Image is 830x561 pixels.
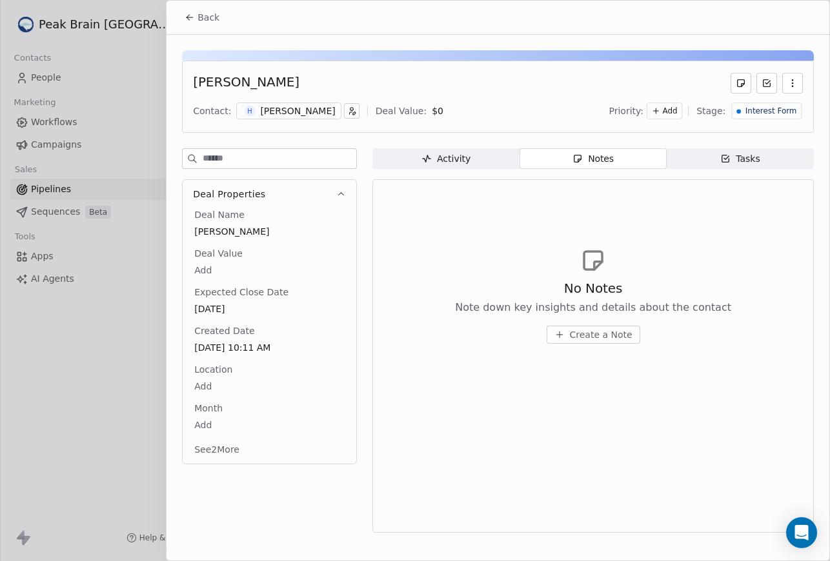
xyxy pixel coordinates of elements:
[194,264,345,277] span: Add
[193,188,265,201] span: Deal Properties
[745,106,797,117] span: Interest Form
[197,11,219,24] span: Back
[194,341,345,354] span: [DATE] 10:11 AM
[194,302,345,315] span: [DATE]
[245,106,256,117] span: H
[192,363,235,376] span: Location
[192,402,225,415] span: Month
[192,286,291,299] span: Expected Close Date
[194,225,345,238] span: [PERSON_NAME]
[192,324,257,337] span: Created Date
[663,106,678,117] span: Add
[421,152,471,166] div: Activity
[786,517,817,548] div: Open Intercom Messenger
[194,418,345,431] span: Add
[696,104,725,117] span: Stage:
[260,104,335,117] div: [PERSON_NAME]
[455,300,731,315] span: Note down key insights and details about the contact
[177,6,227,29] button: Back
[183,208,356,464] div: Deal Properties
[432,106,443,116] span: $ 0
[720,152,760,166] div: Tasks
[547,326,640,344] button: Create a Note
[564,279,623,297] span: No Notes
[192,208,247,221] span: Deal Name
[570,328,633,341] span: Create a Note
[194,380,345,393] span: Add
[192,247,245,260] span: Deal Value
[609,104,644,117] span: Priority:
[183,180,356,208] button: Deal Properties
[193,73,299,93] div: [PERSON_NAME]
[376,104,427,117] div: Deal Value:
[187,438,247,461] button: See2More
[193,104,231,117] div: Contact:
